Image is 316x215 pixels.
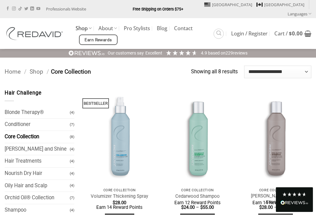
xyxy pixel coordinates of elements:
[5,119,70,131] a: Conditioner
[200,205,203,210] span: $
[226,51,233,55] span: 229
[91,193,148,199] a: Volumizer Thickening Spray
[70,156,74,167] span: (4)
[79,34,118,45] a: Earn Rewards
[231,31,268,36] span: Login / Register
[5,131,70,143] a: Core Collection
[145,50,162,56] div: Excellent
[5,168,70,180] a: Nourish Dry Hair
[76,22,92,34] a: Shop
[46,4,86,14] a: Professionals Website
[157,23,167,34] a: Blog
[5,27,66,40] img: REDAVID Salon Products | United States
[70,180,74,191] span: (4)
[174,23,193,34] a: Contact
[165,50,198,56] div: 4.91 Stars
[12,7,16,11] a: Follow on Instagram
[124,23,150,34] a: Pro Stylists
[208,51,226,55] span: Based on
[244,66,311,78] select: Shop order
[259,205,273,210] bdi: 28.00
[243,188,308,192] p: Core Collection
[289,30,292,37] span: $
[181,205,195,210] bdi: 24.00
[281,201,308,205] img: REVIEWS.io
[259,205,262,210] span: $
[98,22,117,34] a: About
[18,7,22,11] a: Follow on TikTok
[36,7,40,11] a: Follow on YouTube
[70,119,74,130] span: (7)
[24,7,28,11] a: Follow on Twitter
[175,193,220,199] a: Cedarwood Shampoo
[5,68,21,75] a: Home
[233,51,247,55] span: reviews
[161,89,233,185] img: REDAVID Cedarwood Shampoo - 1
[191,68,238,76] p: Showing all 8 results
[276,187,313,212] div: Read All Reviews
[214,29,224,39] a: Search
[288,9,311,18] a: Languages
[30,68,43,75] a: Shop
[6,7,10,11] a: Follow on Facebook
[113,200,126,205] bdi: 28.00
[243,193,308,205] a: [PERSON_NAME] Butter Shampoo
[5,90,42,96] span: Hair Challenge
[274,31,303,36] span: Cart /
[70,193,74,203] span: (7)
[5,143,70,155] a: [PERSON_NAME] and Shine
[5,192,70,204] a: Orchid Oil® Collection
[70,132,74,142] span: (8)
[69,50,105,56] img: REVIEWS.io
[47,68,49,75] span: /
[5,155,70,167] a: Hair Treatments
[70,107,74,118] span: (4)
[252,200,299,205] span: Earn 14 Reward Points
[108,50,144,56] div: Our customers say
[200,205,214,210] bdi: 55.00
[87,188,152,192] p: Core Collection
[174,200,221,205] span: Earn 12 Reward Points
[201,51,208,55] span: 4.9
[30,7,34,11] a: Follow on LinkedIn
[113,200,115,205] span: $
[5,180,70,192] a: Oily Hair and Scalp
[239,89,311,185] img: REDAVID Shea Butter Shampoo
[70,168,74,179] span: (4)
[85,37,112,43] span: Earn Rewards
[274,205,277,210] span: –
[5,67,191,77] nav: Breadcrumb
[24,68,27,75] span: /
[281,199,308,207] div: Read All Reviews
[5,107,70,119] a: Blonde Therapy®
[84,89,156,185] img: REDAVID Volumizer Thickening Spray - 1 1
[289,30,303,37] bdi: 0.00
[181,205,184,210] span: $
[231,28,268,39] a: Login / Register
[70,144,74,155] span: (4)
[96,205,143,210] span: Earn 14 Reward Points
[196,205,199,210] span: –
[274,27,311,40] a: View cart
[282,192,307,197] div: 4.8 Stars
[164,188,230,192] p: Core Collection
[133,7,183,11] strong: Free Shipping on Orders $75+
